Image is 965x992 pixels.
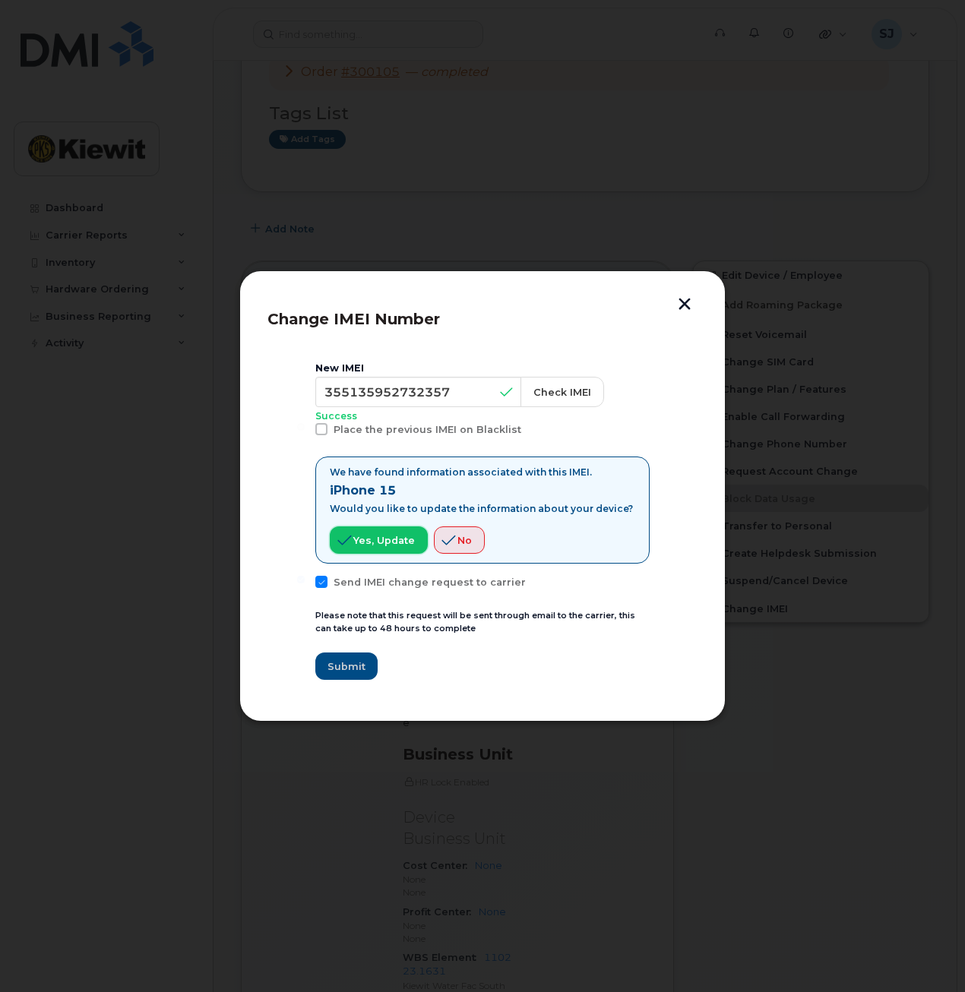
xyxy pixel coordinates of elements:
[297,423,305,431] input: Place the previous IMEI on Blacklist
[330,526,428,554] button: Yes, update
[334,577,526,588] span: Send IMEI change request to carrier
[327,659,365,674] span: Submit
[267,310,440,328] span: Change IMEI Number
[315,610,635,633] small: Please note that this request will be sent through email to the carrier, this can take up to 48 h...
[330,483,396,498] strong: iPhone 15
[899,926,954,981] iframe: Messenger Launcher
[434,526,485,554] button: No
[520,377,604,407] button: Check IMEI
[297,576,305,583] input: Send IMEI change request to carrier
[315,362,650,374] div: New IMEI
[353,533,415,548] span: Yes, update
[457,533,472,548] span: No
[334,424,521,435] span: Place the previous IMEI on Blacklist
[315,410,650,423] p: Success
[330,503,633,515] p: Would you like to update the information about your device?
[315,652,378,680] button: Submit
[330,466,633,479] p: We have found information associated with this IMEI.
